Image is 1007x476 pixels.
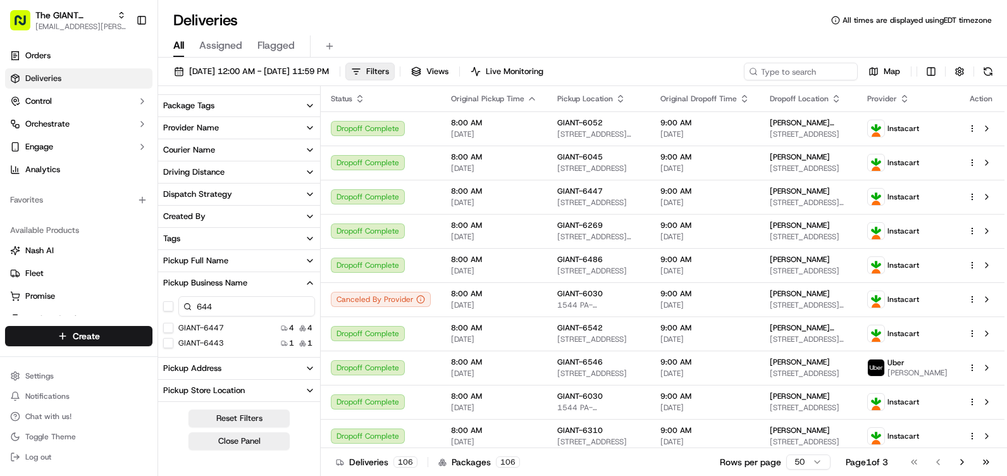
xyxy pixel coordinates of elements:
[867,94,897,104] span: Provider
[188,410,290,427] button: Reset Filters
[868,257,884,273] img: profile_instacart_ahold_partner.png
[887,260,919,270] span: Instacart
[331,292,431,307] div: Canceled By Provider
[868,394,884,410] img: profile_instacart_ahold_partner.png
[451,254,537,265] span: 8:00 AM
[178,323,224,333] label: GIANT-6447
[405,63,454,80] button: Views
[345,63,395,80] button: Filters
[868,223,884,239] img: profile_instacart_ahold_partner.png
[770,334,847,344] span: [STREET_ADDRESS][PERSON_NAME]
[163,189,232,200] div: Dispatch Strategy
[25,164,60,175] span: Analytics
[188,432,290,450] button: Close Panel
[25,268,44,279] span: Fleet
[660,232,750,242] span: [DATE]
[770,152,830,162] span: [PERSON_NAME]
[557,391,603,401] span: GIANT-6030
[843,15,992,25] span: All times are displayed using EDT timezone
[25,391,70,401] span: Notifications
[289,338,294,348] span: 1
[5,241,152,261] button: Nash AI
[331,94,352,104] span: Status
[451,425,537,435] span: 8:00 AM
[887,397,919,407] span: Instacart
[770,323,847,333] span: [PERSON_NAME] Race
[557,254,603,265] span: GIANT-6486
[289,323,294,333] span: 4
[660,266,750,276] span: [DATE]
[770,289,830,299] span: [PERSON_NAME]
[451,357,537,367] span: 8:00 AM
[5,5,131,35] button: The GIANT Company[EMAIL_ADDRESS][PERSON_NAME][DOMAIN_NAME]
[557,323,603,333] span: GIANT-6542
[720,456,781,468] p: Rows per page
[158,206,320,227] button: Created By
[158,380,320,401] button: Pickup Store Location
[25,371,54,381] span: Settings
[660,368,750,379] span: [DATE]
[5,448,152,466] button: Log out
[868,189,884,205] img: profile_instacart_ahold_partner.png
[451,152,537,162] span: 8:00 AM
[770,368,847,379] span: [STREET_ADDRESS]
[887,123,919,134] span: Instacart
[887,192,919,202] span: Instacart
[158,184,320,205] button: Dispatch Strategy
[158,117,320,139] button: Provider Name
[168,63,335,80] button: [DATE] 12:00 AM - [DATE] 11:59 PM
[35,9,112,22] span: The GIANT Company
[744,63,858,80] input: Type to search
[868,120,884,137] img: profile_instacart_ahold_partner.png
[163,211,206,222] div: Created By
[5,326,152,346] button: Create
[660,334,750,344] span: [DATE]
[846,456,888,468] div: Page 1 of 3
[5,263,152,284] button: Fleet
[13,51,230,71] p: Welcome 👋
[5,220,152,241] div: Available Products
[660,357,750,367] span: 9:00 AM
[557,357,603,367] span: GIANT-6546
[968,94,994,104] div: Action
[451,118,537,128] span: 8:00 AM
[25,432,76,442] span: Toggle Theme
[868,325,884,342] img: profile_instacart_ahold_partner.png
[25,313,86,325] span: Product Catalog
[307,338,312,348] span: 1
[557,425,603,435] span: GIANT-6310
[660,163,750,173] span: [DATE]
[868,291,884,308] img: profile_instacart_ahold_partner.png
[770,357,830,367] span: [PERSON_NAME]
[89,214,153,224] a: Powered byPylon
[5,114,152,134] button: Orchestrate
[557,186,603,196] span: GIANT-6447
[35,22,126,32] button: [EMAIL_ADDRESS][PERSON_NAME][DOMAIN_NAME]
[178,296,315,316] input: Pickup Business Name
[5,286,152,306] button: Promise
[163,144,215,156] div: Courier Name
[5,309,152,329] button: Product Catalog
[451,220,537,230] span: 8:00 AM
[660,289,750,299] span: 9:00 AM
[770,163,847,173] span: [STREET_ADDRESS]
[120,184,203,196] span: API Documentation
[307,323,312,333] span: 4
[163,363,221,374] div: Pickup Address
[5,408,152,425] button: Chat with us!
[884,66,900,77] span: Map
[451,368,537,379] span: [DATE]
[660,254,750,265] span: 9:00 AM
[770,232,847,242] span: [STREET_ADDRESS]
[173,38,184,53] span: All
[660,437,750,447] span: [DATE]
[10,291,147,302] a: Promise
[25,452,51,462] span: Log out
[660,118,750,128] span: 9:00 AM
[770,300,847,310] span: [STREET_ADDRESS][US_STATE][PERSON_NAME]
[451,129,537,139] span: [DATE]
[215,125,230,140] button: Start new chat
[887,226,919,236] span: Instacart
[5,46,152,66] a: Orders
[163,233,180,244] div: Tags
